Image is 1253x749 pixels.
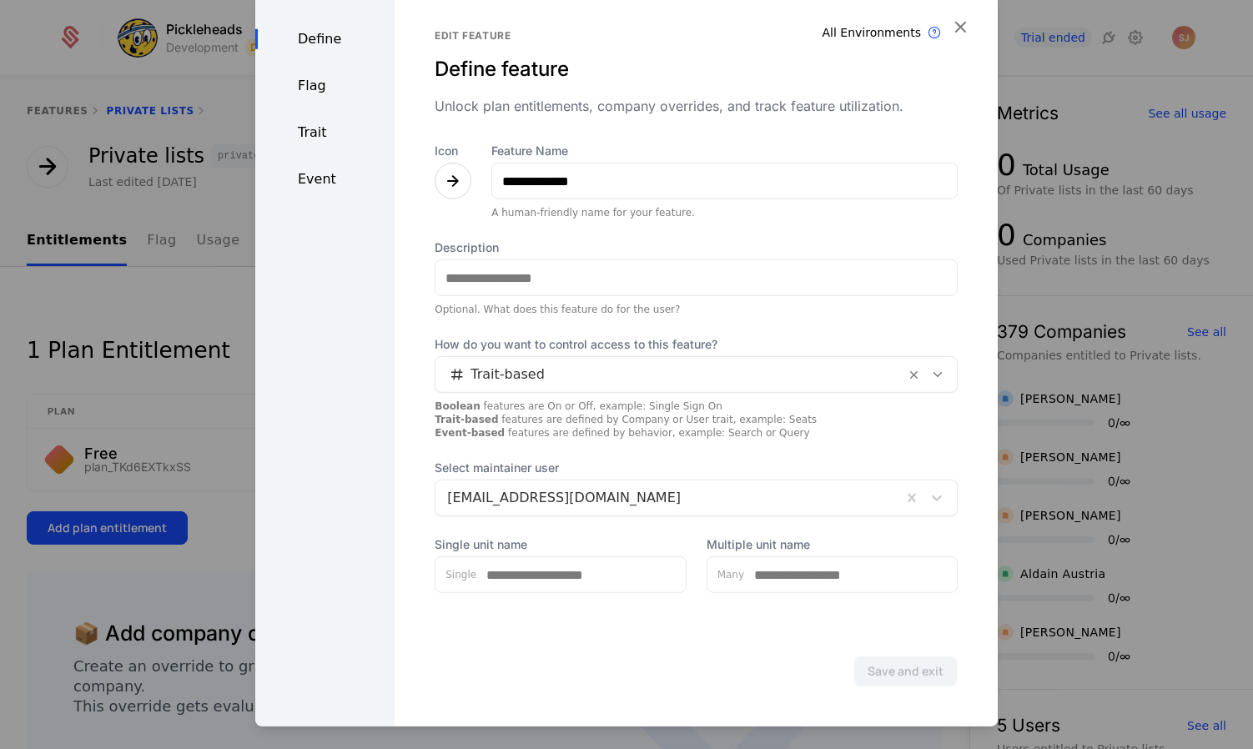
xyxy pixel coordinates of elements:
[853,656,958,686] button: Save and exit
[435,427,505,439] strong: Event-based
[255,29,395,49] div: Define
[435,460,958,476] span: Select maintainer user
[435,400,481,412] strong: Boolean
[491,206,958,219] div: A human-friendly name for your feature.
[491,143,958,159] label: Feature Name
[255,123,395,143] div: Trait
[435,400,958,440] div: features are On or Off, example: Single Sign On features are defined by Company or User trait, ex...
[823,24,922,41] div: All Environments
[435,303,958,316] div: Optional. What does this feature do for the user?
[435,414,498,425] strong: Trait-based
[435,56,958,83] div: Define feature
[435,536,686,553] label: Single unit name
[435,143,471,159] label: Icon
[435,239,958,256] label: Description
[435,568,476,581] label: Single
[255,76,395,96] div: Flag
[435,29,958,43] div: Edit feature
[435,336,958,353] span: How do you want to control access to this feature?
[255,169,395,189] div: Event
[707,536,958,553] label: Multiple unit name
[435,96,958,116] div: Unlock plan entitlements, company overrides, and track feature utilization.
[707,568,744,581] label: Many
